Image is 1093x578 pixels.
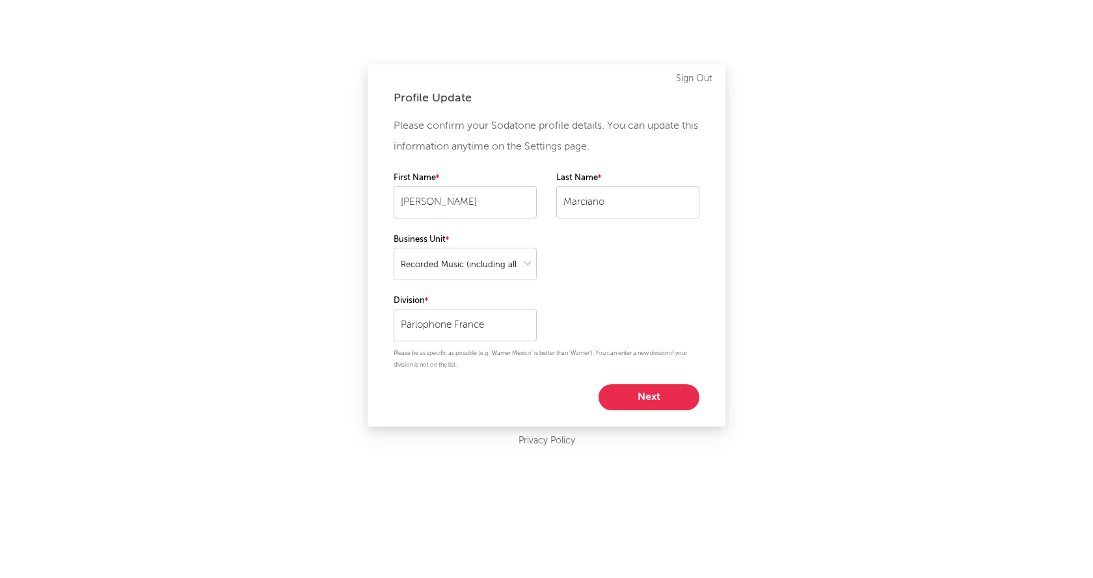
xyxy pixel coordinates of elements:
div: Profile Update [394,90,699,106]
label: Division [394,293,537,309]
a: Privacy Policy [519,433,575,449]
label: Business Unit [394,232,537,248]
p: Please confirm your Sodatone profile details. You can update this information anytime on the Sett... [394,116,699,157]
label: Last Name [556,170,699,186]
a: Sign Out [676,71,712,86]
input: Your last name [556,186,699,218]
p: Please be as specific as possible (e.g. 'Warner Mexico' is better than 'Warner'). You can enter a... [394,348,699,371]
input: Your division [394,309,537,341]
button: Next [599,384,699,410]
input: Your first name [394,186,537,218]
label: First Name [394,170,537,186]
